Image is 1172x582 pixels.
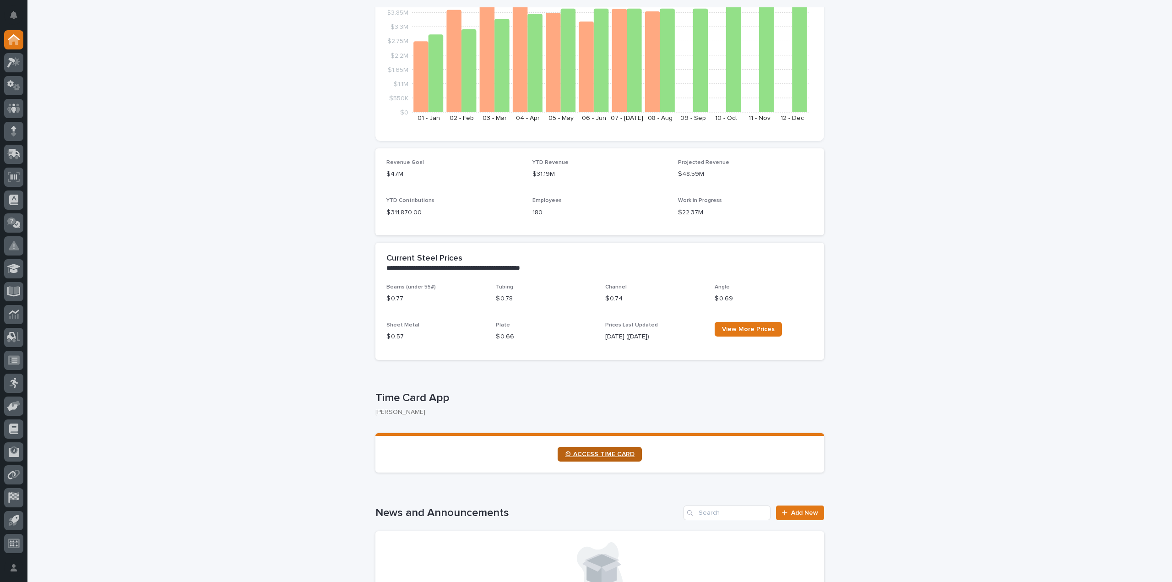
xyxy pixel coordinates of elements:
[418,115,440,121] text: 01 - Jan
[387,38,408,44] tspan: $2.75M
[678,198,722,203] span: Work in Progress
[678,169,813,179] p: $48.59M
[605,284,627,290] span: Channel
[483,115,507,121] text: 03 - Mar
[680,115,706,121] text: 09 - Sep
[496,332,594,342] p: $ 0.66
[375,392,820,405] p: Time Card App
[386,160,424,165] span: Revenue Goal
[386,254,462,264] h2: Current Steel Prices
[678,208,813,218] p: $22.37M
[715,322,782,337] a: View More Prices
[496,322,510,328] span: Plate
[4,5,23,25] button: Notifications
[450,115,474,121] text: 02 - Feb
[532,160,569,165] span: YTD Revenue
[605,332,704,342] p: [DATE] ([DATE])
[605,294,704,304] p: $ 0.74
[386,284,436,290] span: Beams (under 55#)
[558,447,642,462] a: ⏲ ACCESS TIME CARD
[386,294,485,304] p: $ 0.77
[749,115,770,121] text: 11 - Nov
[386,198,434,203] span: YTD Contributions
[684,506,770,520] input: Search
[387,10,408,16] tspan: $3.85M
[391,52,408,59] tspan: $2.2M
[678,160,729,165] span: Projected Revenue
[781,115,804,121] text: 12 - Dec
[400,109,408,116] tspan: $0
[715,284,730,290] span: Angle
[389,95,408,101] tspan: $550K
[532,198,562,203] span: Employees
[388,66,408,73] tspan: $1.65M
[375,506,680,520] h1: News and Announcements
[386,332,485,342] p: $ 0.57
[715,115,737,121] text: 10 - Oct
[548,115,574,121] text: 05 - May
[776,506,824,520] a: Add New
[394,81,408,87] tspan: $1.1M
[375,408,817,416] p: [PERSON_NAME]
[386,208,521,218] p: $ 311,870.00
[516,115,540,121] text: 04 - Apr
[648,115,673,121] text: 08 - Aug
[386,322,419,328] span: Sheet Metal
[11,11,23,26] div: Notifications
[496,284,513,290] span: Tubing
[386,169,521,179] p: $47M
[722,326,775,332] span: View More Prices
[532,208,667,218] p: 180
[582,115,606,121] text: 06 - Jun
[565,451,635,457] span: ⏲ ACCESS TIME CARD
[391,24,408,30] tspan: $3.3M
[496,294,594,304] p: $ 0.78
[791,510,818,516] span: Add New
[605,322,658,328] span: Prices Last Updated
[611,115,643,121] text: 07 - [DATE]
[715,294,813,304] p: $ 0.69
[532,169,667,179] p: $31.19M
